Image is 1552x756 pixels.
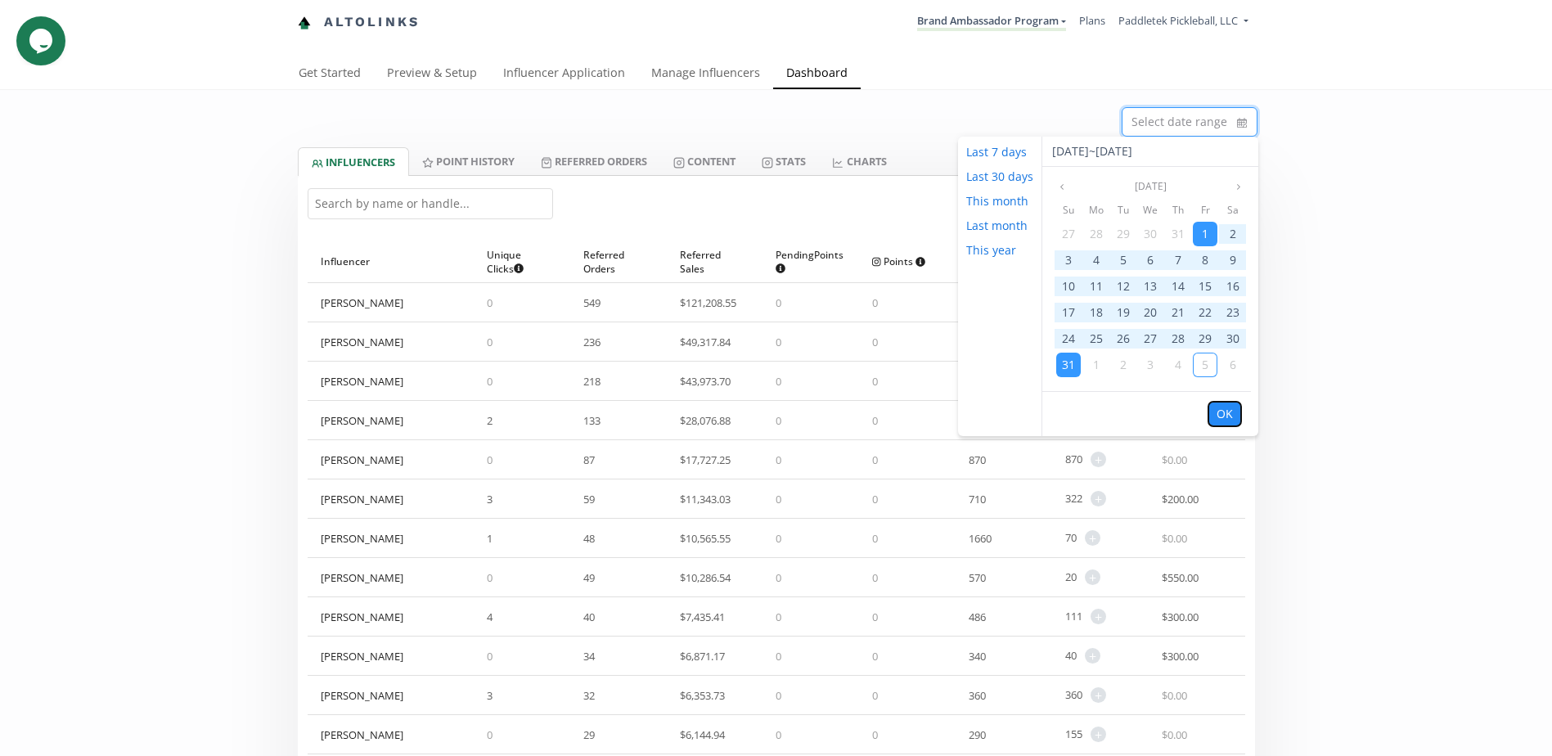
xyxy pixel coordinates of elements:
[1219,352,1246,378] div: 06 Sep 2025
[1065,452,1082,467] span: 870
[1202,357,1208,372] span: 5
[1144,304,1157,320] span: 20
[1164,221,1191,247] div: 31 Jul 2025
[1082,352,1109,378] div: 01 Sep 2025
[1193,353,1217,377] div: 5
[487,295,493,310] span: 0
[1143,200,1158,220] span: We
[1237,115,1247,131] svg: calendar
[1164,299,1191,326] div: 21 Aug 2025
[1162,649,1199,664] span: $ 300.00
[583,374,601,389] span: 218
[1065,648,1077,664] span: 40
[298,147,409,176] a: INFLUENCERS
[776,727,781,742] span: 0
[776,295,781,310] span: 0
[1062,357,1075,372] span: 31
[487,688,493,703] span: 3
[1117,226,1130,241] span: 29
[680,413,731,428] span: $ 28,076.88
[1164,247,1191,273] div: 07 Aug 2025
[1082,326,1109,352] div: 25 Aug 2025
[680,452,731,467] span: $ 17,727.25
[321,413,403,428] div: [PERSON_NAME]
[487,649,493,664] span: 0
[321,335,403,349] div: [PERSON_NAME]
[776,452,781,467] span: 0
[872,335,878,349] span: 0
[1234,182,1244,191] svg: angle right
[1162,531,1187,546] span: $ 0.00
[1090,226,1103,241] span: 28
[776,531,781,546] span: 0
[1162,727,1187,742] span: $ 0.00
[1144,331,1157,346] span: 27
[1062,331,1075,346] span: 24
[776,610,781,624] span: 0
[1111,326,1136,351] div: 26
[819,147,899,175] a: CHARTS
[1172,331,1185,346] span: 28
[1091,609,1106,624] span: +
[409,147,528,175] a: Point HISTORY
[583,413,601,428] span: 133
[1118,13,1238,28] span: Paddletek Pickleball, LLC
[1056,274,1081,299] div: 10
[1065,569,1077,585] span: 20
[969,531,992,546] span: 1660
[776,649,781,664] span: 0
[1065,687,1082,703] span: 360
[1219,247,1246,273] div: 09 Aug 2025
[1109,221,1136,247] div: 29 Jul 2025
[583,610,595,624] span: 40
[1055,221,1082,247] div: 27 Jul 2025
[487,492,493,506] span: 3
[680,295,736,310] span: $ 121,208.55
[660,147,749,175] a: Content
[298,16,311,29] img: favicon-32x32.png
[776,492,781,506] span: 0
[1111,274,1136,299] div: 12
[1175,252,1181,268] span: 7
[583,649,595,664] span: 34
[1084,222,1109,246] div: 28
[1120,357,1127,372] span: 2
[1109,247,1136,273] div: 05 Aug 2025
[776,335,781,349] span: 0
[1056,326,1081,351] div: 24
[773,58,861,91] a: Dashboard
[583,492,595,506] span: 59
[680,649,725,664] span: $ 6,871.17
[680,610,725,624] span: $ 7,435.41
[958,238,1024,263] button: This year
[1226,331,1239,346] span: 30
[680,727,725,742] span: $ 6,144.94
[1192,299,1219,326] div: 22 Aug 2025
[1082,247,1109,273] div: 04 Aug 2025
[308,188,553,219] input: Search by name or handle...
[958,164,1041,189] button: Last 30 days
[680,688,725,703] span: $ 6,353.73
[583,531,595,546] span: 48
[487,727,493,742] span: 0
[1137,326,1164,352] div: 27 Aug 2025
[1199,304,1212,320] span: 22
[1166,326,1190,351] div: 28
[1164,352,1191,378] div: 04 Sep 2025
[1192,221,1219,247] div: 01 Aug 2025
[528,147,660,175] a: Referred Orders
[1175,357,1181,372] span: 4
[1084,274,1109,299] div: 11
[321,649,403,664] div: [PERSON_NAME]
[1084,326,1109,351] div: 25
[1227,200,1239,220] span: Sa
[1137,299,1164,326] div: 20 Aug 2025
[872,649,878,664] span: 0
[680,570,731,585] span: $ 10,286.54
[1062,226,1075,241] span: 27
[1109,352,1136,378] div: 02 Sep 2025
[1091,491,1106,506] span: +
[1219,221,1246,247] div: 02 Aug 2025
[1193,326,1217,351] div: 29
[1172,226,1185,241] span: 31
